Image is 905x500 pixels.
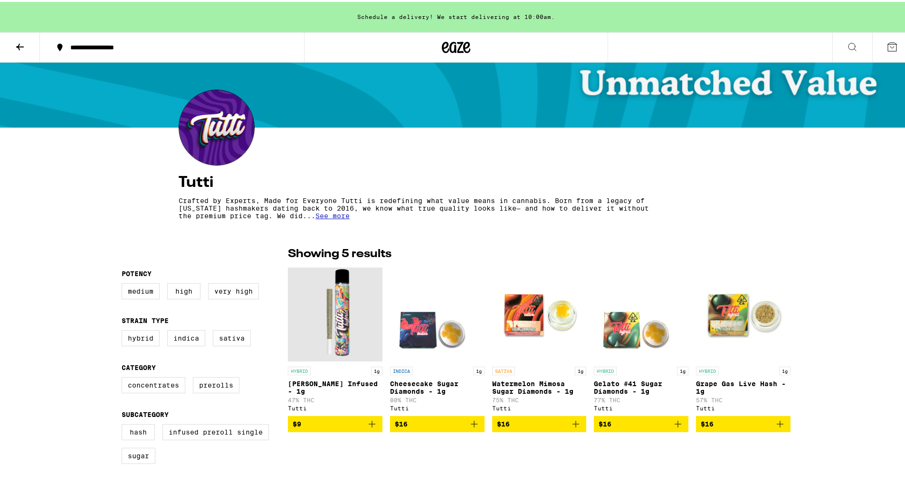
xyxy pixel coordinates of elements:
legend: Strain Type [122,315,169,323]
p: HYBRID [696,365,719,373]
p: 75% THC [492,395,587,401]
div: Tutti [492,403,587,409]
img: Tutti - Cheesecake Sugar Diamonds - 1g [390,265,485,360]
legend: Subcategory [122,409,169,417]
span: $16 [599,418,611,426]
a: Open page for Gelato #41 Sugar Diamonds - 1g from Tutti [594,265,688,414]
p: 1g [473,365,485,373]
span: $16 [395,418,408,426]
span: $16 [701,418,714,426]
button: Add to bag [492,414,587,430]
p: HYBRID [288,365,311,373]
p: Crafted by Experts, Made for Everyone Tutti is redefining what value means in cannabis. Born from... [179,195,650,218]
legend: Category [122,362,156,370]
span: See more [315,210,350,218]
a: Open page for Grape Gas Live Hash - 1g from Tutti [696,265,791,414]
a: Open page for Cheesecake Sugar Diamonds - 1g from Tutti [390,265,485,414]
div: Tutti [594,403,688,409]
p: Watermelon Mimosa Sugar Diamonds - 1g [492,378,587,393]
p: 1g [779,365,791,373]
p: 77% THC [594,395,688,401]
h4: Tutti [179,173,734,188]
label: Hash [122,422,155,438]
label: Hybrid [122,328,160,344]
label: Very High [208,281,259,297]
label: Infused Preroll Single [162,422,269,438]
p: Cheesecake Sugar Diamonds - 1g [390,378,485,393]
div: Tutti [390,403,485,409]
label: Sativa [213,328,251,344]
p: 1g [677,365,688,373]
label: Prerolls [193,375,239,391]
button: Add to bag [390,414,485,430]
p: INDICA [390,365,413,373]
span: Hi. Need any help? [6,7,68,14]
p: 57% THC [696,395,791,401]
button: Add to bag [288,414,382,430]
img: Tutti logo [179,88,254,163]
a: Open page for Cali Haze Infused - 1g from Tutti [288,265,382,414]
legend: Potency [122,268,152,276]
img: Tutti - Grape Gas Live Hash - 1g [696,265,791,360]
p: Grape Gas Live Hash - 1g [696,378,791,393]
img: Tutti - Cali Haze Infused - 1g [288,265,382,360]
img: Tutti - Gelato #41 Sugar Diamonds - 1g [594,265,688,360]
p: 80% THC [390,395,485,401]
span: $16 [497,418,510,426]
p: 1g [575,365,586,373]
span: $9 [293,418,301,426]
p: Showing 5 results [288,244,391,260]
label: High [167,281,200,297]
label: Medium [122,281,160,297]
p: HYBRID [594,365,617,373]
p: 47% THC [288,395,382,401]
div: Tutti [288,403,382,409]
label: Concentrates [122,375,185,391]
img: Tutti - Watermelon Mimosa Sugar Diamonds - 1g [492,265,587,360]
button: Add to bag [594,414,688,430]
p: [PERSON_NAME] Infused - 1g [288,378,382,393]
p: SATIVA [492,365,515,373]
label: Sugar [122,446,155,462]
a: Open page for Watermelon Mimosa Sugar Diamonds - 1g from Tutti [492,265,587,414]
p: Gelato #41 Sugar Diamonds - 1g [594,378,688,393]
p: 1g [371,365,382,373]
button: Add to bag [696,414,791,430]
div: Tutti [696,403,791,409]
label: Indica [167,328,205,344]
